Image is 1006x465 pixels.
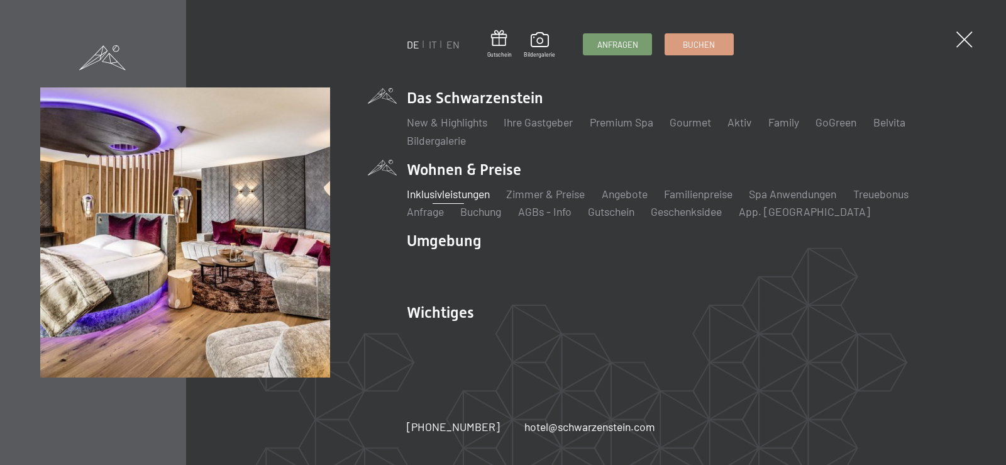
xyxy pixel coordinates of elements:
[670,115,711,129] a: Gourmet
[429,38,437,50] a: IT
[815,115,856,129] a: GoGreen
[446,38,460,50] a: EN
[524,32,555,59] a: Bildergalerie
[683,39,715,50] span: Buchen
[749,187,836,201] a: Spa Anwendungen
[853,187,909,201] a: Treuebonus
[407,420,500,434] span: [PHONE_NUMBER]
[504,115,573,129] a: Ihre Gastgeber
[590,115,653,129] a: Premium Spa
[487,30,512,59] a: Gutschein
[407,133,466,147] a: Bildergalerie
[518,204,572,218] a: AGBs - Info
[487,51,512,59] span: Gutschein
[407,204,444,218] a: Anfrage
[407,419,500,435] a: [PHONE_NUMBER]
[407,187,490,201] a: Inklusivleistungen
[651,204,722,218] a: Geschenksidee
[524,419,655,435] a: hotel@schwarzenstein.com
[407,38,419,50] a: DE
[460,204,501,218] a: Buchung
[873,115,905,129] a: Belvita
[588,204,634,218] a: Gutschein
[664,187,732,201] a: Familienpreise
[407,115,487,129] a: New & Highlights
[739,204,870,218] a: App. [GEOGRAPHIC_DATA]
[727,115,751,129] a: Aktiv
[597,39,638,50] span: Anfragen
[665,34,733,55] a: Buchen
[583,34,651,55] a: Anfragen
[602,187,648,201] a: Angebote
[768,115,799,129] a: Family
[524,51,555,59] span: Bildergalerie
[506,187,585,201] a: Zimmer & Preise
